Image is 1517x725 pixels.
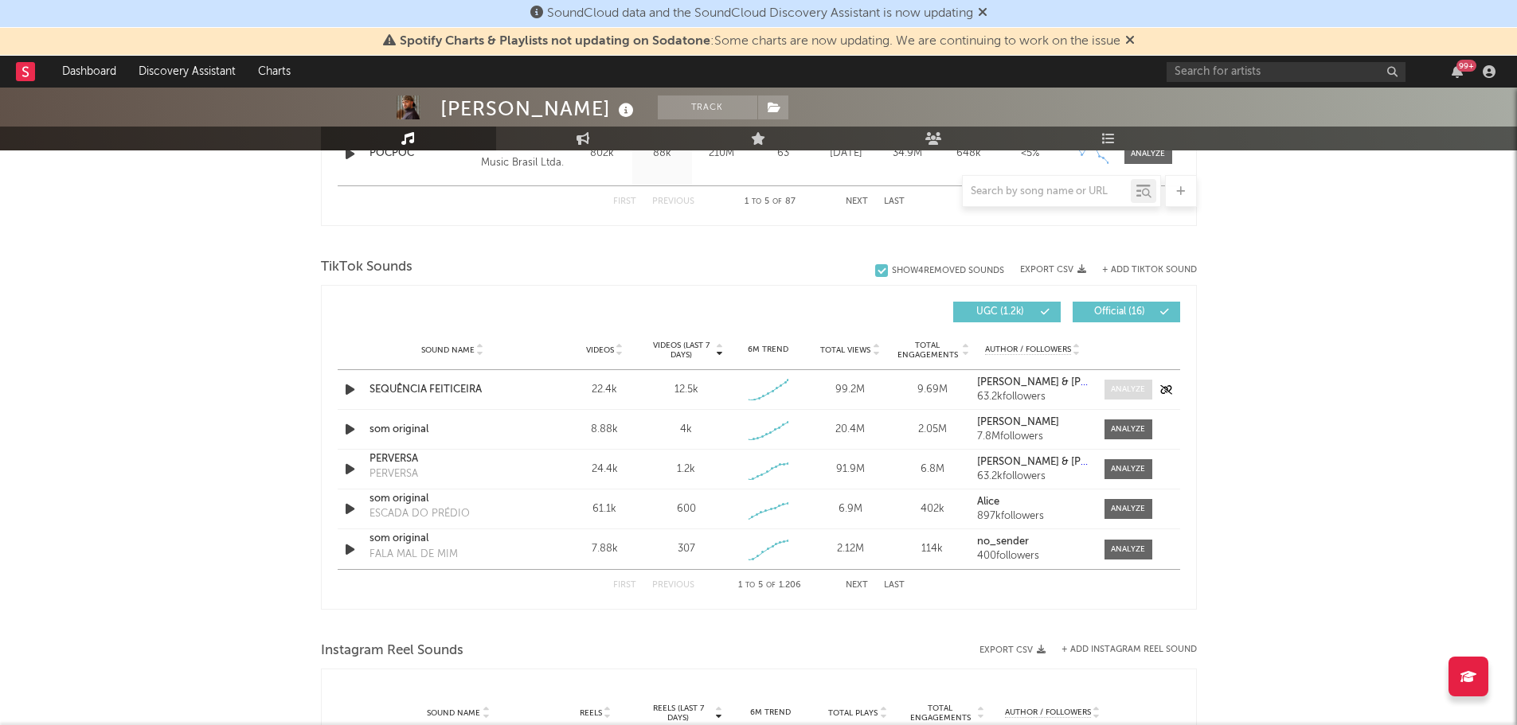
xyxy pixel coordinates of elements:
div: PERVERSA [369,466,418,482]
input: Search for artists [1167,62,1406,82]
button: Official(16) [1073,302,1180,322]
div: 7.8M followers [977,431,1088,442]
div: 6M Trend [731,707,811,719]
div: 897k followers [977,511,1088,522]
div: + Add Instagram Reel Sound [1046,645,1197,654]
div: 99 + [1456,60,1476,72]
div: 63.2k followers [977,471,1088,482]
div: 402k [895,501,969,517]
button: Last [884,581,905,590]
a: [PERSON_NAME] [977,417,1088,428]
div: 63.2k followers [977,392,1088,403]
span: Reels (last 7 days) [643,704,714,723]
a: PERVERSA [369,451,536,467]
div: 20.4M [813,422,887,438]
span: Dismiss [1125,35,1135,48]
span: Spotify Charts & Playlists not updating on Sodatone [400,35,710,48]
div: 9.69M [895,382,969,398]
input: Search by song name or URL [963,185,1131,198]
a: no_sender [977,536,1088,548]
div: 34.9M [881,146,934,162]
button: + Add TikTok Sound [1086,266,1197,275]
span: SoundCloud data and the SoundCloud Discovery Assistant is now updating [547,7,973,20]
a: som original [369,422,536,438]
strong: [PERSON_NAME] & [PERSON_NAME] [977,457,1153,467]
div: 24.4k [568,462,642,477]
div: <5% [1003,146,1057,162]
div: 88k [636,146,688,162]
button: UGC(1.2k) [953,302,1061,322]
a: Discovery Assistant [127,56,247,88]
a: [PERSON_NAME] & [PERSON_NAME] Gw & Mc Nito Oficial [977,377,1088,388]
div: 8.88k [568,422,642,438]
div: 1 5 1.206 [726,576,814,595]
div: [DATE] [819,146,873,162]
div: 2.05M [895,422,969,438]
button: Export CSV [979,645,1046,655]
div: 6M Trend [731,344,805,356]
div: 114k [895,541,969,557]
button: + Add Instagram Reel Sound [1062,645,1197,654]
span: of [766,582,776,589]
div: 7.88k [568,541,642,557]
div: 400 followers [977,551,1088,562]
div: 210M [696,146,748,162]
span: Total Engagements [895,341,960,360]
div: 22.4k [568,382,642,398]
span: Official ( 16 ) [1083,307,1156,317]
div: 4k [680,422,692,438]
span: : Some charts are now updating. We are continuing to work on the issue [400,35,1120,48]
div: 307 [678,541,695,557]
span: TikTok Sounds [321,258,412,277]
button: Next [846,581,868,590]
strong: no_sender [977,536,1029,547]
button: + Add TikTok Sound [1102,266,1197,275]
button: Export CSV [1020,265,1086,275]
strong: Alice [977,497,999,507]
a: POCPOC [369,146,474,162]
a: som original [369,491,536,507]
div: 99.2M [813,382,887,398]
div: 91.9M [813,462,887,477]
span: Total Views [820,345,870,355]
strong: [PERSON_NAME] [977,417,1059,427]
div: 648k [942,146,995,162]
button: Track [658,95,757,119]
span: Instagram Reel Sounds [321,641,463,661]
a: Charts [247,56,302,88]
a: SEQUÊNCIA FEITICEIRA [369,382,536,398]
a: som original [369,531,536,547]
div: 2.12M [813,541,887,557]
div: 6.8M [895,462,969,477]
button: 99+ [1452,65,1463,78]
div: 63 [756,146,811,162]
div: 600 [677,501,696,517]
span: Videos [586,345,614,355]
span: Sound Name [421,345,475,355]
div: [PERSON_NAME] [440,95,638,122]
button: Previous [652,581,694,590]
div: 6.9M [813,501,887,517]
span: Author / Followers [985,345,1071,355]
div: Show 4 Removed Sounds [892,266,1004,276]
span: Sound Name [427,708,480,718]
div: 61.1k [568,501,642,517]
a: Alice [977,497,1088,508]
div: FALA MAL DE MIM [369,547,458,563]
a: Dashboard [51,56,127,88]
span: Reels [580,708,602,718]
span: UGC ( 1.2k ) [964,307,1037,317]
div: ESCADA DO PRÉDIO [369,506,470,522]
div: 1.2k [677,462,695,477]
span: Total Engagements [905,704,975,723]
span: Author / Followers [1005,707,1091,718]
span: to [745,582,755,589]
div: 12.5k [674,382,698,398]
span: Videos (last 7 days) [649,341,714,360]
a: [PERSON_NAME] & [PERSON_NAME] [977,457,1088,468]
